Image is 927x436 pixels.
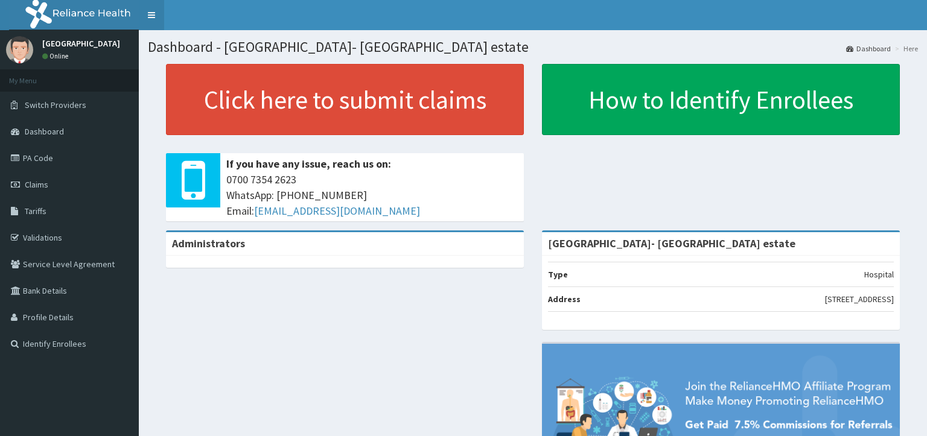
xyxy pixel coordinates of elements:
[542,64,900,135] a: How to Identify Enrollees
[42,39,120,48] p: [GEOGRAPHIC_DATA]
[166,64,524,135] a: Click here to submit claims
[864,268,894,280] p: Hospital
[148,39,918,55] h1: Dashboard - [GEOGRAPHIC_DATA]- [GEOGRAPHIC_DATA] estate
[548,294,581,305] b: Address
[25,179,48,190] span: Claims
[892,43,918,54] li: Here
[825,293,894,305] p: [STREET_ADDRESS]
[172,236,245,250] b: Administrators
[548,236,795,250] strong: [GEOGRAPHIC_DATA]- [GEOGRAPHIC_DATA] estate
[25,206,46,216] span: Tariffs
[42,52,71,60] a: Online
[226,172,518,218] span: 0700 7354 2623 WhatsApp: [PHONE_NUMBER] Email:
[25,126,64,137] span: Dashboard
[846,43,891,54] a: Dashboard
[254,204,420,218] a: [EMAIL_ADDRESS][DOMAIN_NAME]
[25,100,86,110] span: Switch Providers
[548,269,568,280] b: Type
[226,157,391,171] b: If you have any issue, reach us on:
[6,36,33,63] img: User Image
